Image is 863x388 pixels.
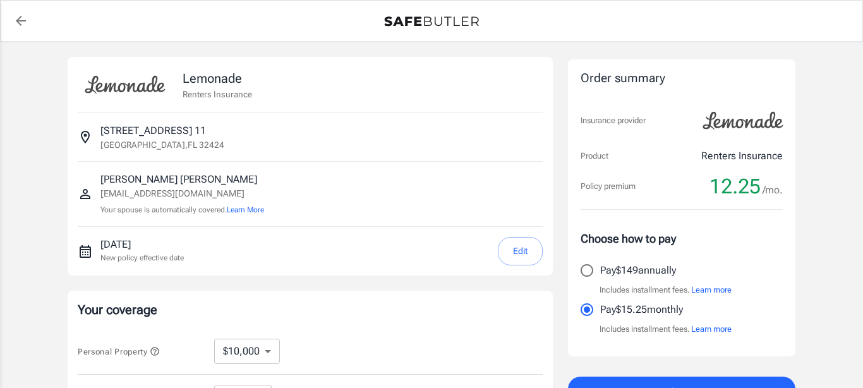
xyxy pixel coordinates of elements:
[183,69,252,88] p: Lemonade
[600,323,732,336] p: Includes installment fees.
[498,237,543,265] button: Edit
[696,103,790,138] img: Lemonade
[709,174,761,199] span: 12.25
[78,186,93,202] svg: Insured person
[78,67,172,102] img: Lemonade
[384,16,479,27] img: Back to quotes
[581,114,646,127] p: Insurance provider
[581,150,608,162] p: Product
[100,187,264,200] p: [EMAIL_ADDRESS][DOMAIN_NAME]
[600,302,683,317] p: Pay $15.25 monthly
[78,244,93,259] svg: New policy start date
[600,284,732,296] p: Includes installment fees.
[8,8,33,33] a: back to quotes
[691,284,732,296] button: Learn more
[78,344,160,359] button: Personal Property
[701,149,783,164] p: Renters Insurance
[600,263,676,278] p: Pay $149 annually
[78,130,93,145] svg: Insured address
[581,180,636,193] p: Policy premium
[183,88,252,100] p: Renters Insurance
[100,204,264,216] p: Your spouse is automatically covered.
[100,123,206,138] p: [STREET_ADDRESS] 11
[763,181,783,199] span: /mo.
[581,230,783,247] p: Choose how to pay
[78,301,543,318] p: Your coverage
[78,347,160,356] span: Personal Property
[100,138,224,151] p: [GEOGRAPHIC_DATA] , FL 32424
[227,204,264,215] button: Learn More
[691,323,732,336] button: Learn more
[581,70,783,88] div: Order summary
[100,237,184,252] p: [DATE]
[100,252,184,264] p: New policy effective date
[100,172,264,187] p: [PERSON_NAME] [PERSON_NAME]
